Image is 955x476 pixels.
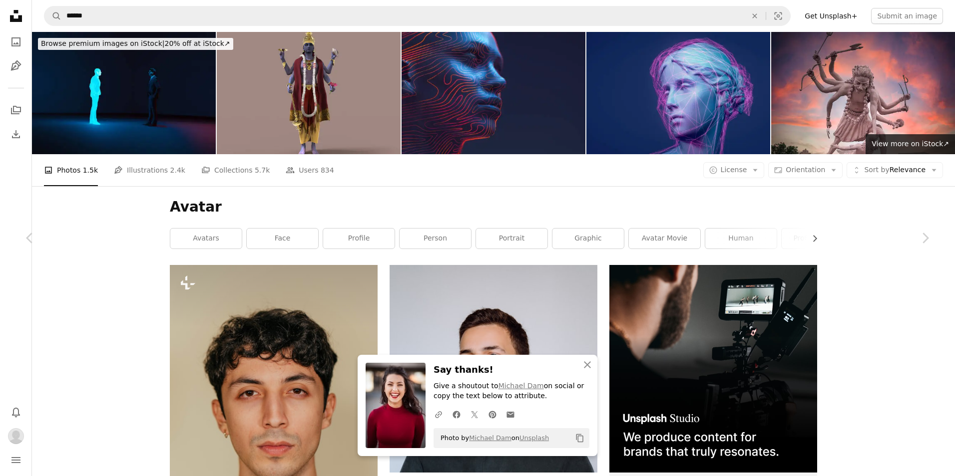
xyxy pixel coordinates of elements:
a: portrait [476,229,547,248]
img: man in black button-up shirt [390,265,597,473]
button: License [703,162,765,178]
span: Sort by [864,166,889,174]
button: scroll list to the right [806,229,817,248]
span: License [721,166,747,174]
a: Photos [6,32,26,52]
a: Next [895,190,955,286]
button: Orientation [768,162,843,178]
a: Share on Facebook [448,404,466,424]
h1: Avatar [170,198,817,216]
span: Orientation [786,166,825,174]
button: Visual search [766,6,790,25]
a: face [247,229,318,248]
button: Copy to clipboard [571,430,588,447]
a: Browse premium images on iStock|20% off at iStock↗ [32,32,239,56]
a: Illustrations 2.4k [114,154,185,186]
a: Download History [6,124,26,144]
a: human [705,229,777,248]
a: Unsplash [519,434,549,442]
a: Share over email [501,404,519,424]
span: Photo by on [436,430,549,446]
span: 834 [321,165,334,176]
a: Illustrations [6,56,26,76]
button: Notifications [6,402,26,422]
button: Clear [744,6,766,25]
img: 3D rendered classic sculpture Metaverse avatar with network of low-poly glowing purple lines [586,32,770,154]
a: avatars [170,229,242,248]
img: Man meets digital avatar of himself made with a hologram [32,32,216,154]
a: profile picture [782,229,853,248]
span: 2.4k [170,165,185,176]
a: Share on Pinterest [483,404,501,424]
button: Menu [6,450,26,470]
h3: Say thanks! [434,363,589,377]
img: Digital Human Head Concept For AI, Metaverse And Facial Recognition Technology [402,32,585,154]
img: a fierce avtar of hindu god shiva with weapons , mahakal corridor hd images, Ujjain Shiva Shri Ma... [771,32,955,154]
a: a man with a necklace on his neck [170,416,378,425]
span: 5.7k [255,165,270,176]
span: Relevance [864,165,926,175]
a: Collections [6,100,26,120]
a: profile [323,229,395,248]
a: Users 834 [286,154,334,186]
a: person [400,229,471,248]
button: Search Unsplash [44,6,61,25]
a: Collections 5.7k [201,154,270,186]
form: Find visuals sitewide [44,6,791,26]
p: Give a shoutout to on social or copy the text below to attribute. [434,381,589,401]
img: file-1715652217532-464736461acbimage [609,265,817,473]
span: View more on iStock ↗ [872,140,949,148]
span: Browse premium images on iStock | [41,39,164,47]
a: Share on Twitter [466,404,483,424]
button: Profile [6,426,26,446]
a: Michael Dam [469,434,511,442]
img: Avatar of user VAISHNAVI M [8,428,24,444]
a: avatar movie [629,229,700,248]
a: graphic [552,229,624,248]
a: View more on iStock↗ [866,134,955,154]
a: Get Unsplash+ [799,8,863,24]
button: Submit an image [871,8,943,24]
a: Michael Dam [498,382,544,390]
img: 3d illustration of Hindu God Vishnu [217,32,401,154]
button: Sort byRelevance [847,162,943,178]
div: 20% off at iStock ↗ [38,38,233,50]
